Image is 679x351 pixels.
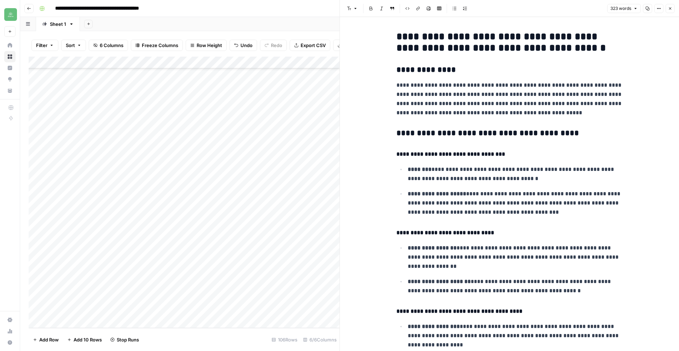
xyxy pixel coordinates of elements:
button: Add 10 Rows [63,334,106,345]
span: 6 Columns [100,42,123,49]
span: Undo [240,42,253,49]
button: Workspace: Distru [4,6,16,23]
button: Undo [230,40,257,51]
button: Freeze Columns [131,40,183,51]
button: 323 words [607,4,641,13]
span: Filter [36,42,47,49]
div: 6/6 Columns [300,334,339,345]
img: Distru Logo [4,8,17,21]
span: Add 10 Rows [74,336,102,343]
span: Export CSV [301,42,326,49]
a: Insights [4,62,16,74]
button: 6 Columns [89,40,128,51]
button: Stop Runs [106,334,143,345]
div: Sheet 1 [50,21,66,28]
span: 323 words [610,5,631,12]
a: Usage [4,326,16,337]
a: Settings [4,314,16,326]
button: Filter [31,40,58,51]
a: Opportunities [4,74,16,85]
button: Export CSV [290,40,330,51]
button: Sort [61,40,86,51]
span: Row Height [197,42,222,49]
div: 106 Rows [269,334,300,345]
a: Home [4,40,16,51]
span: Redo [271,42,282,49]
button: Redo [260,40,287,51]
span: Stop Runs [117,336,139,343]
a: Sheet 1 [36,17,80,31]
button: Add Row [29,334,63,345]
button: Row Height [186,40,227,51]
button: Help + Support [4,337,16,348]
span: Sort [66,42,75,49]
span: Freeze Columns [142,42,178,49]
span: Add Row [39,336,59,343]
a: Browse [4,51,16,62]
a: Your Data [4,85,16,96]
